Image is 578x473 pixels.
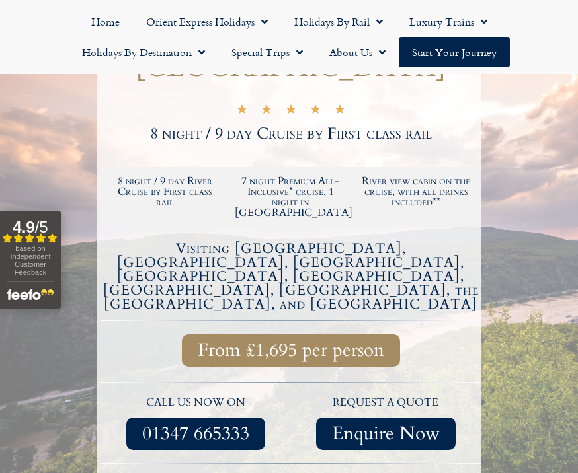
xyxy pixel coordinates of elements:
[360,176,472,207] h2: River view cabin on the cruise, with all drinks included**
[182,334,400,367] a: From £1,695 per person
[103,242,479,311] h4: Visiting [GEOGRAPHIC_DATA], [GEOGRAPHIC_DATA], [GEOGRAPHIC_DATA], [GEOGRAPHIC_DATA], [GEOGRAPHIC_...
[235,176,347,218] h2: 7 night Premium All-Inclusive* cruise, 1 night in [GEOGRAPHIC_DATA]
[69,37,218,67] a: Holidays by Destination
[142,425,249,442] span: 01347 665333
[332,425,440,442] span: Enquire Now
[133,7,281,37] a: Orient Express Holidays
[310,105,321,118] i: ★
[236,105,248,118] i: ★
[316,418,456,450] a: Enquire Now
[218,37,316,67] a: Special Trips
[399,37,510,67] a: Start your Journey
[107,394,284,412] p: call us now on
[396,7,501,37] a: Luxury Trains
[334,105,346,118] i: ★
[7,7,571,67] nav: Menu
[109,176,222,207] h2: 8 night / 9 day River Cruise by First class rail
[261,105,272,118] i: ★
[101,126,481,142] h2: 8 night / 9 day Cruise by First class rail
[198,342,384,359] span: From £1,695 per person
[285,105,297,118] i: ★
[126,418,265,450] a: 01347 665333
[316,37,399,67] a: About Us
[281,7,396,37] a: Holidays by Rail
[236,103,346,118] div: 5/5
[298,394,475,412] p: request a quote
[78,7,133,37] a: Home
